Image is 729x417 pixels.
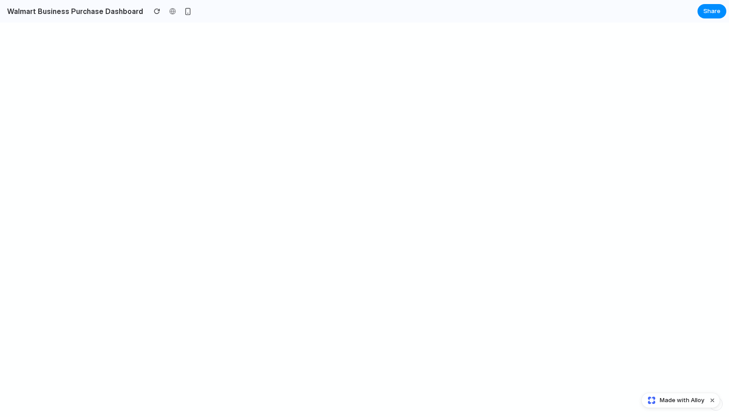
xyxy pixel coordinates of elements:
[697,4,726,18] button: Share
[703,7,720,16] span: Share
[660,396,704,405] span: Made with Alloy
[707,395,718,406] button: Dismiss watermark
[4,6,143,17] h2: Walmart Business Purchase Dashboard
[642,396,705,405] a: Made with Alloy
